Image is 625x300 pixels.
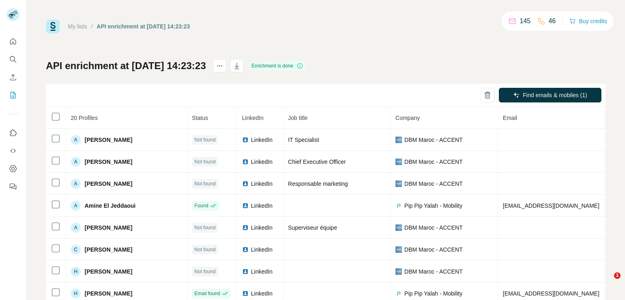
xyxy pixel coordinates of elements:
button: actions [213,59,226,72]
span: DBM Maroc - ACCENT [404,246,463,254]
span: [PERSON_NAME] [85,158,132,166]
span: [PERSON_NAME] [85,246,132,254]
div: H [71,289,81,298]
span: Amine El Jeddaoui [85,202,135,210]
span: Email [503,115,517,121]
span: Not found [194,246,216,253]
span: DBM Maroc - ACCENT [404,136,463,144]
p: 145 [520,16,531,26]
button: Find emails & mobiles (1) [499,88,601,102]
img: company-logo [396,137,402,143]
img: LinkedIn logo [242,202,249,209]
img: LinkedIn logo [242,137,249,143]
span: IT Specialist [288,137,319,143]
span: LinkedIn [242,115,264,121]
button: Quick start [7,34,20,49]
span: Superviseur équipe [288,224,337,231]
span: Found [194,202,208,209]
div: H [71,267,81,276]
span: LinkedIn [251,202,273,210]
div: A [71,223,81,233]
img: company-logo [396,246,402,253]
iframe: Intercom live chat [597,272,617,292]
span: Not found [194,158,216,165]
span: Pip Pip Yalah - Mobility [404,289,463,298]
img: company-logo [396,268,402,275]
button: Enrich CSV [7,70,20,85]
div: C [71,245,81,254]
img: company-logo [396,180,402,187]
li: / [91,22,93,30]
span: DBM Maroc - ACCENT [404,224,463,232]
button: Feedback [7,179,20,194]
span: Not found [194,224,216,231]
span: LinkedIn [251,289,273,298]
img: company-logo [396,159,402,165]
button: Use Surfe API [7,143,20,158]
img: company-logo [396,224,402,231]
span: [PERSON_NAME] [85,267,132,276]
img: company-logo [396,202,402,209]
img: Surfe Logo [46,20,60,33]
button: Buy credits [569,15,607,27]
span: [PERSON_NAME] [85,289,132,298]
img: LinkedIn logo [242,159,249,165]
img: LinkedIn logo [242,224,249,231]
span: Find emails & mobiles (1) [523,91,587,99]
div: A [71,157,81,167]
span: DBM Maroc - ACCENT [404,158,463,166]
span: Email found [194,290,220,297]
p: 46 [549,16,556,26]
span: Not found [194,268,216,275]
span: [PERSON_NAME] [85,180,132,188]
span: LinkedIn [251,180,273,188]
img: LinkedIn logo [242,180,249,187]
img: LinkedIn logo [242,290,249,297]
a: My lists [68,23,87,30]
span: 1 [614,272,621,279]
span: DBM Maroc - ACCENT [404,180,463,188]
span: LinkedIn [251,158,273,166]
span: Pip Pip Yalah - Mobility [404,202,463,210]
div: Enrichment is done [249,61,306,71]
button: Dashboard [7,161,20,176]
div: API enrichment at [DATE] 14:23:23 [97,22,190,30]
span: 20 Profiles [71,115,98,121]
span: [EMAIL_ADDRESS][DOMAIN_NAME] [503,202,599,209]
button: My lists [7,88,20,102]
span: Company [396,115,420,121]
span: LinkedIn [251,224,273,232]
div: A [71,201,81,211]
img: LinkedIn logo [242,246,249,253]
span: Status [192,115,208,121]
span: Job title [288,115,308,121]
span: Chief Executive Officer [288,159,346,165]
img: company-logo [396,290,402,297]
span: Not found [194,180,216,187]
span: Not found [194,136,216,143]
button: Use Surfe on LinkedIn [7,126,20,140]
h1: API enrichment at [DATE] 14:23:23 [46,59,206,72]
div: A [71,135,81,145]
span: [PERSON_NAME] [85,136,132,144]
span: [PERSON_NAME] [85,224,132,232]
span: [EMAIL_ADDRESS][DOMAIN_NAME] [503,290,599,297]
span: Responsable marketing [288,180,348,187]
button: Search [7,52,20,67]
span: LinkedIn [251,267,273,276]
span: DBM Maroc - ACCENT [404,267,463,276]
img: LinkedIn logo [242,268,249,275]
div: A [71,179,81,189]
span: LinkedIn [251,246,273,254]
span: LinkedIn [251,136,273,144]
